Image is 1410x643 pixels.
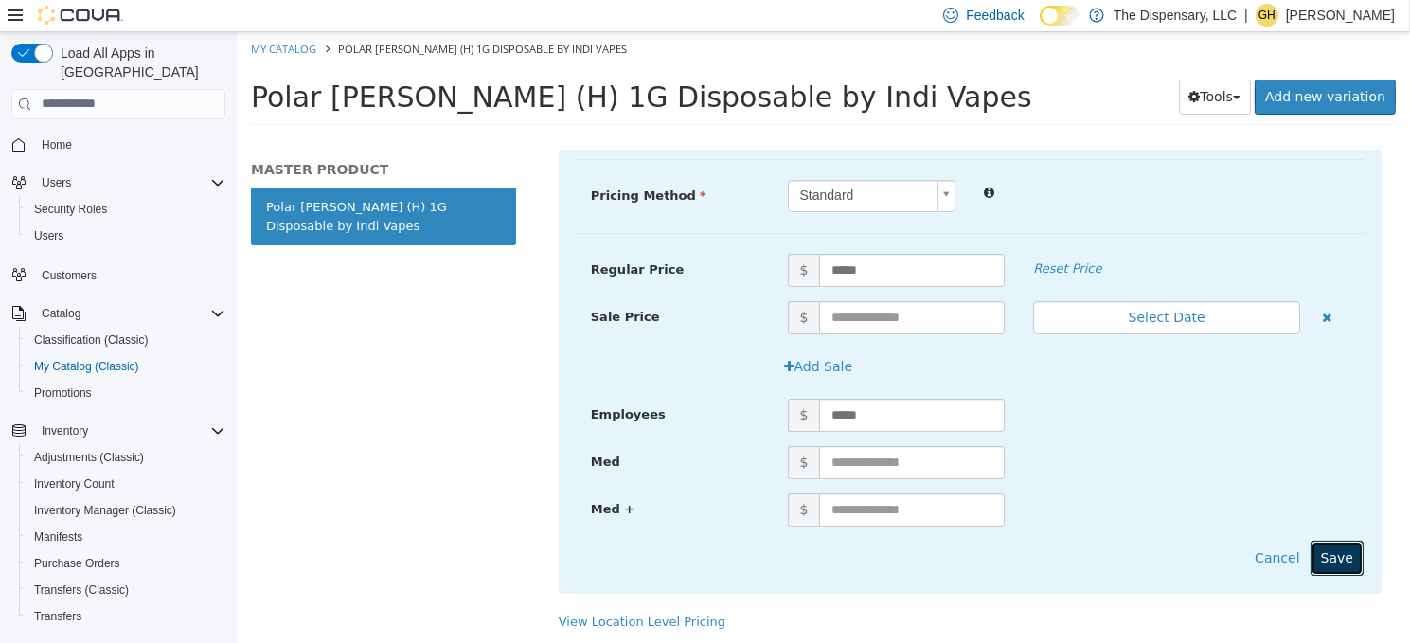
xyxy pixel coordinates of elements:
a: Purchase Orders [27,552,128,575]
p: | [1244,4,1248,27]
span: Transfers [34,609,81,624]
span: Manifests [34,529,82,545]
a: Add new variation [1018,47,1159,82]
span: Feedback [966,6,1024,25]
span: Customers [34,262,225,286]
button: Inventory Manager (Classic) [19,497,233,524]
span: Classification (Classic) [34,332,149,348]
span: Adjustments (Classic) [34,450,144,465]
span: My Catalog (Classic) [34,359,139,374]
span: Classification (Classic) [27,329,225,351]
button: Purchase Orders [19,550,233,577]
button: Home [4,131,233,158]
button: Classification (Classic) [19,327,233,353]
button: Add Sale [537,317,627,352]
button: Catalog [34,302,88,325]
span: Catalog [42,306,80,321]
button: Select Date [796,269,1063,302]
span: Manifests [27,526,225,548]
div: Gillian Hendrix [1256,4,1278,27]
a: Adjustments (Classic) [27,446,152,469]
span: Load All Apps in [GEOGRAPHIC_DATA] [53,44,225,81]
span: Purchase Orders [34,556,120,571]
button: Transfers (Classic) [19,577,233,603]
button: Inventory [4,418,233,444]
a: Promotions [27,382,99,404]
span: Purchase Orders [27,552,225,575]
button: Inventory [34,420,96,442]
button: Tools [942,47,1015,82]
a: Security Roles [27,198,115,221]
span: Home [34,133,225,156]
button: Adjustments (Classic) [19,444,233,471]
span: Employees [354,375,429,389]
a: Transfers (Classic) [27,579,136,601]
p: [PERSON_NAME] [1286,4,1395,27]
button: Users [4,170,233,196]
em: Reset Price [796,229,865,243]
span: Sale Price [354,277,423,292]
span: Transfers (Classic) [34,582,129,598]
button: Users [19,223,233,249]
span: Inventory Manager (Classic) [34,503,176,518]
span: Customers [42,268,97,283]
span: $ [551,366,583,400]
span: $ [551,269,583,302]
a: Home [34,134,80,156]
span: Security Roles [27,198,225,221]
span: Inventory [42,423,88,438]
a: Customers [34,264,104,287]
a: Standard [551,148,720,180]
button: Save [1074,509,1127,544]
span: Inventory Count [34,476,115,491]
a: Transfers [27,605,89,628]
img: Cova [38,6,123,25]
a: Classification (Classic) [27,329,156,351]
button: Inventory Count [19,471,233,497]
span: Standard [552,149,694,179]
span: Home [42,137,72,152]
span: $ [551,222,583,255]
a: Manifests [27,526,90,548]
a: Users [27,224,71,247]
span: Inventory Count [27,473,225,495]
span: Dark Mode [1040,26,1041,27]
span: Inventory [34,420,225,442]
span: $ [551,414,583,447]
button: Catalog [4,300,233,327]
span: GH [1258,4,1276,27]
span: Med [354,422,384,437]
span: Regular Price [354,230,447,244]
span: Pricing Method [354,156,470,170]
span: Med + [354,470,398,484]
span: Polar [PERSON_NAME] (H) 1G Disposable by Indi Vapes [14,48,795,81]
h5: MASTER PRODUCT [14,129,279,146]
span: Users [34,171,225,194]
p: The Dispensary, LLC [1114,4,1237,27]
span: Users [34,228,63,243]
a: My Catalog [14,9,80,24]
span: Promotions [27,382,225,404]
span: Inventory Manager (Classic) [27,499,225,522]
span: Catalog [34,302,225,325]
button: Promotions [19,380,233,406]
a: View Location Level Pricing [322,582,489,597]
span: Users [27,224,225,247]
button: Users [34,171,79,194]
button: Cancel [1008,509,1073,544]
span: Polar [PERSON_NAME] (H) 1G Disposable by Indi Vapes [101,9,390,24]
button: Transfers [19,603,233,630]
a: Polar [PERSON_NAME] (H) 1G Disposable by Indi Vapes [14,155,279,213]
a: My Catalog (Classic) [27,355,147,378]
input: Dark Mode [1040,6,1080,26]
span: Security Roles [34,202,107,217]
button: My Catalog (Classic) [19,353,233,380]
span: Adjustments (Classic) [27,446,225,469]
span: Transfers [27,605,225,628]
a: Inventory Count [27,473,122,495]
span: Promotions [34,385,92,401]
button: Customers [4,260,233,288]
button: Manifests [19,524,233,550]
span: My Catalog (Classic) [27,355,225,378]
a: Inventory Manager (Classic) [27,499,184,522]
